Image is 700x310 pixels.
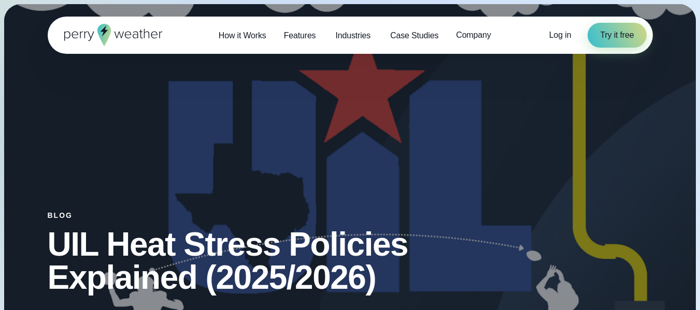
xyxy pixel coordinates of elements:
span: Company [456,29,491,41]
span: Log in [549,31,572,39]
a: Log in [549,29,572,41]
span: Industries [335,29,370,42]
a: How it Works [210,25,275,46]
span: Features [284,29,316,42]
span: How it Works [219,29,266,42]
h1: UIL Heat Stress Policies Explained (2025/2026) [48,228,653,294]
span: Try it free [600,29,634,41]
span: Case Studies [390,29,438,42]
div: Blog [48,211,653,219]
a: Try it free [588,23,646,48]
a: Case Studies [381,25,447,46]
